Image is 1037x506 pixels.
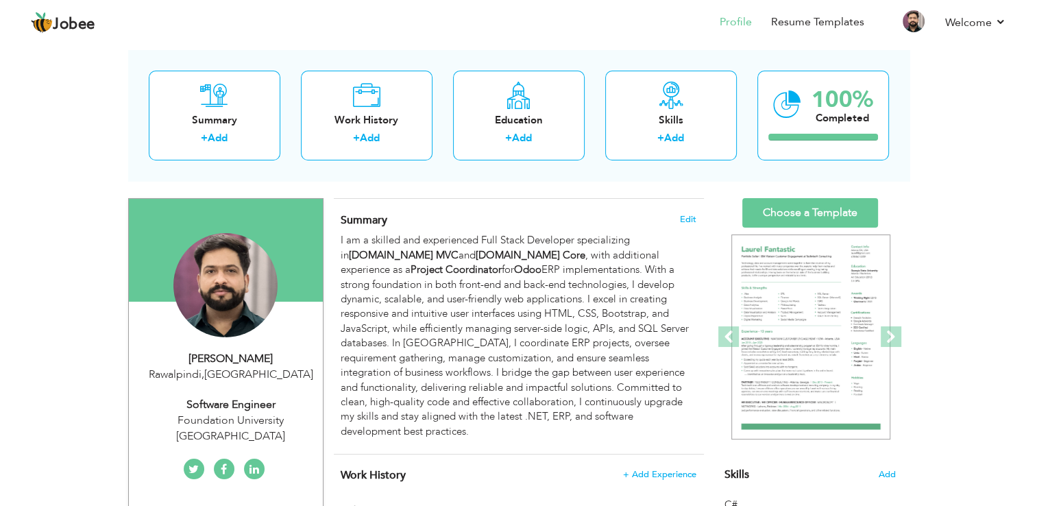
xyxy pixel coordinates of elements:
[812,111,873,125] div: Completed
[353,131,360,145] label: +
[160,113,269,128] div: Summary
[139,351,323,367] div: [PERSON_NAME]
[208,131,228,145] a: Add
[349,248,459,262] strong: [DOMAIN_NAME] MVC
[31,12,95,34] a: Jobee
[341,233,696,439] div: I am a skilled and experienced Full Stack Developer specializing in and , with additional experie...
[341,468,696,482] h4: This helps to show the companies you have worked for.
[879,468,896,481] span: Add
[623,470,696,479] span: + Add Experience
[616,113,726,128] div: Skills
[476,248,585,262] strong: [DOMAIN_NAME] Core
[664,131,684,145] a: Add
[812,88,873,111] div: 100%
[657,131,664,145] label: +
[724,467,749,482] span: Skills
[173,233,278,337] img: Ibrahim Nawaz
[341,213,387,228] span: Summary
[771,14,864,30] a: Resume Templates
[903,10,925,32] img: Profile Img
[720,14,752,30] a: Profile
[341,213,696,227] h4: Adding a summary is a quick and easy way to highlight your experience and interests.
[139,367,323,383] div: Rawalpindi [GEOGRAPHIC_DATA]
[742,198,878,228] a: Choose a Template
[341,468,406,483] span: Work History
[31,12,53,34] img: jobee.io
[202,367,204,382] span: ,
[139,397,323,413] div: Software Engineer
[505,131,512,145] label: +
[312,113,422,128] div: Work History
[201,131,208,145] label: +
[411,263,502,276] strong: Project Coordinator
[945,14,1006,31] a: Welcome
[139,413,323,444] div: Foundation University [GEOGRAPHIC_DATA]
[360,131,380,145] a: Add
[53,17,95,32] span: Jobee
[512,131,532,145] a: Add
[464,113,574,128] div: Education
[514,263,541,276] strong: Odoo
[680,215,696,224] span: Edit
